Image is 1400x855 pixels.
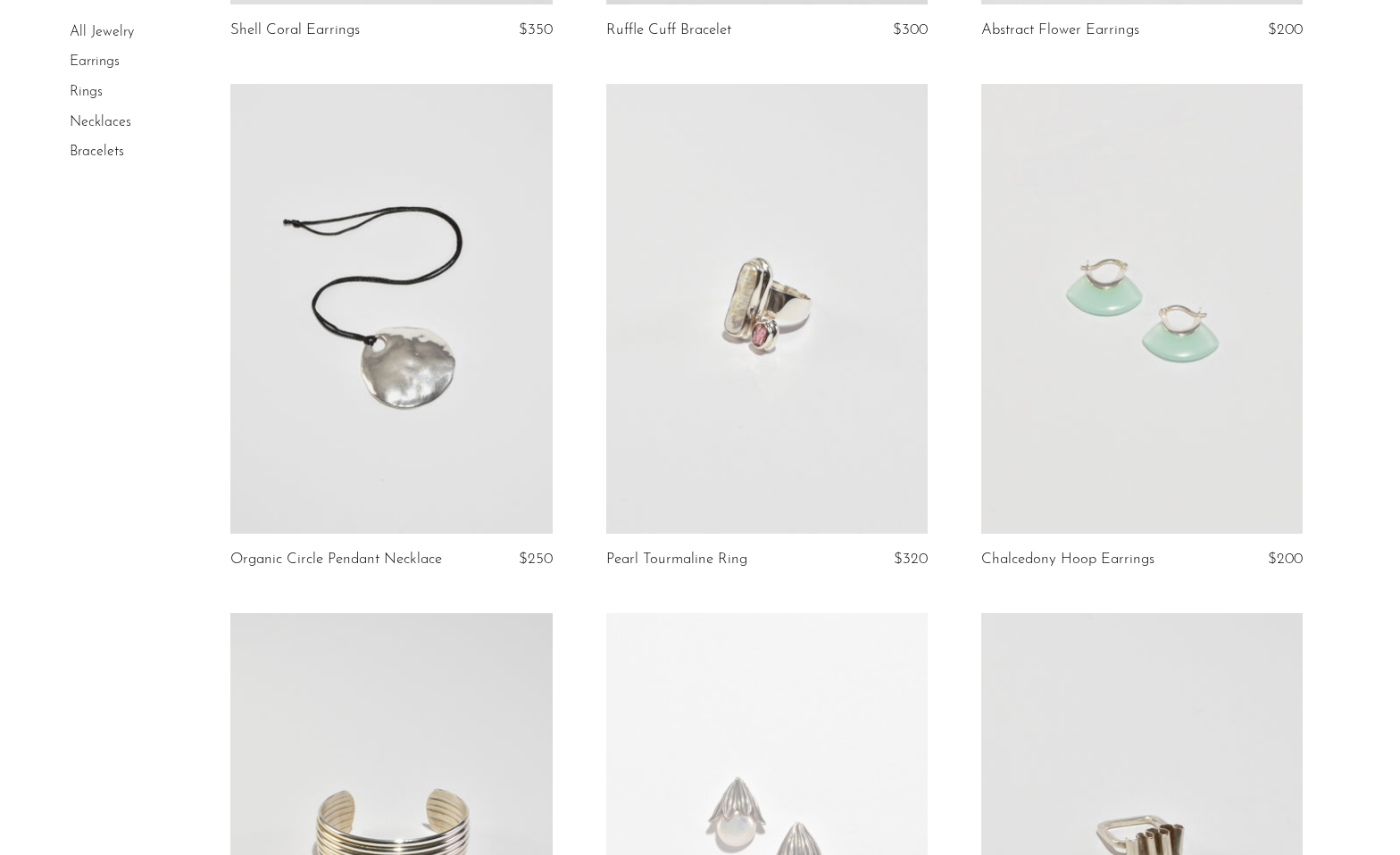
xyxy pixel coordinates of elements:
[70,55,120,70] a: Earrings
[981,552,1154,568] a: Chalcedony Hoop Earrings
[893,22,928,37] span: $300
[606,552,747,568] a: Pearl Tourmaline Ring
[230,22,360,38] a: Shell Coral Earrings
[981,22,1139,38] a: Abstract Flower Earrings
[519,552,553,567] span: $250
[70,25,134,39] a: All Jewelry
[70,145,124,159] a: Bracelets
[1268,552,1303,567] span: $200
[894,552,928,567] span: $320
[606,22,731,38] a: Ruffle Cuff Bracelet
[230,552,442,568] a: Organic Circle Pendant Necklace
[70,115,131,129] a: Necklaces
[519,22,553,37] span: $350
[70,85,103,99] a: Rings
[1268,22,1303,37] span: $200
